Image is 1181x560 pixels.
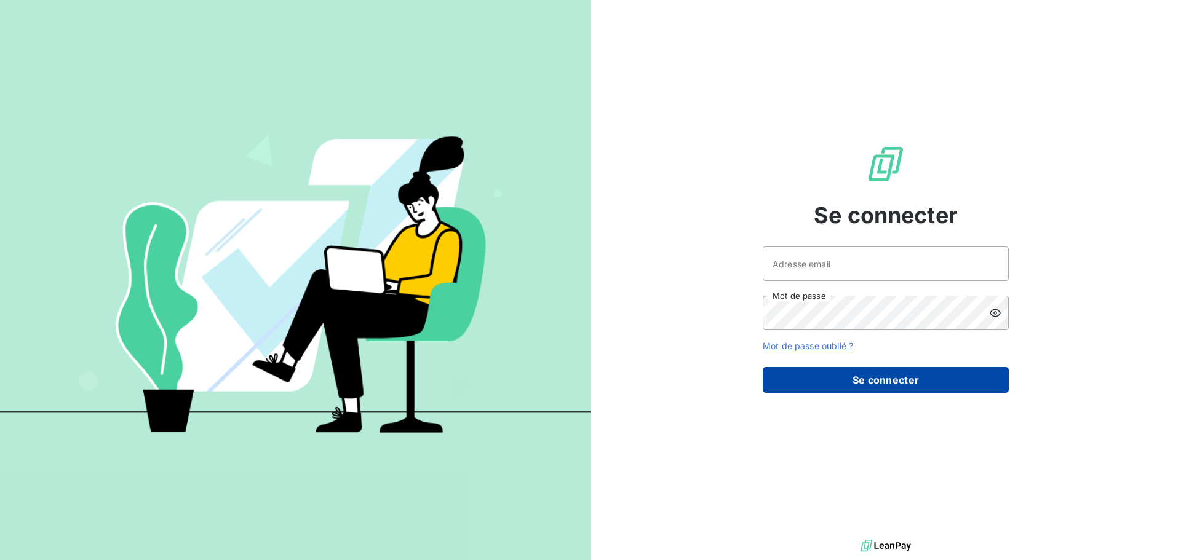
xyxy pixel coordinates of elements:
[866,144,905,184] img: Logo LeanPay
[814,199,958,232] span: Se connecter
[763,367,1009,393] button: Se connecter
[861,537,911,555] img: logo
[763,246,1009,281] input: placeholder
[763,341,853,351] a: Mot de passe oublié ?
